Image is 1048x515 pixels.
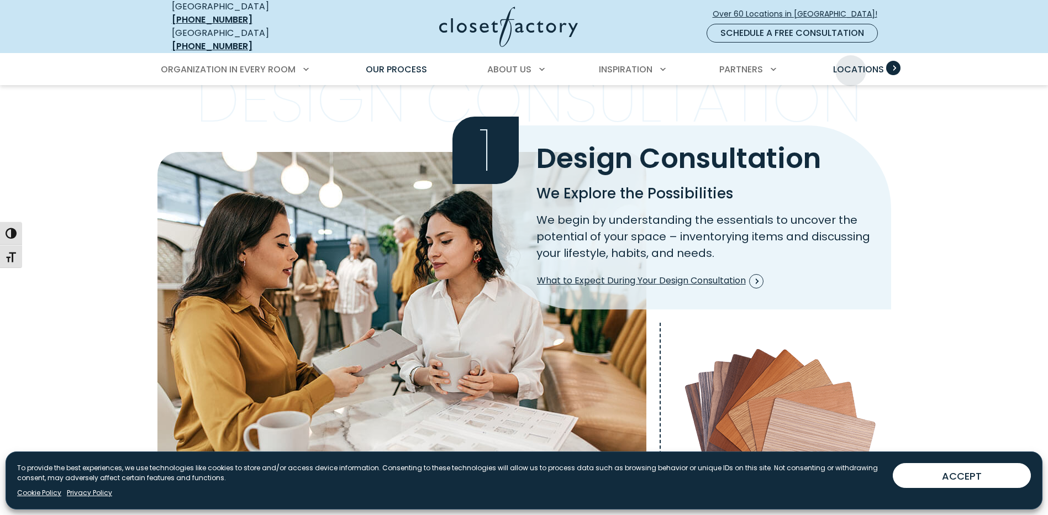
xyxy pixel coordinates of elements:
a: Over 60 Locations in [GEOGRAPHIC_DATA]! [712,4,887,24]
span: Locations [833,63,884,76]
span: Over 60 Locations in [GEOGRAPHIC_DATA]! [713,8,886,20]
button: ACCEPT [893,463,1031,488]
span: Partners [719,63,763,76]
p: To provide the best experiences, we use technologies like cookies to store and/or access device i... [17,463,884,483]
a: [PHONE_NUMBER] [172,40,252,52]
img: Wood veneer swatches [670,347,891,493]
span: 1 [452,117,519,184]
span: About Us [487,63,531,76]
span: Our Process [366,63,427,76]
span: We Explore the Possibilities [536,183,733,203]
span: What to Expect During Your Design Consultation [537,274,763,288]
span: Design Consultation [536,139,821,178]
a: Schedule a Free Consultation [707,24,878,43]
a: [PHONE_NUMBER] [172,13,252,26]
img: Closet Factory Logo [439,7,578,47]
a: Cookie Policy [17,488,61,498]
span: Inspiration [599,63,652,76]
div: [GEOGRAPHIC_DATA] [172,27,332,53]
nav: Primary Menu [153,54,896,85]
p: We begin by understanding the essentials to uncover the potential of your space – inventorying it... [536,212,878,261]
p: Design Consultation [196,76,862,124]
a: Privacy Policy [67,488,112,498]
a: What to Expect During Your Design Consultation [536,270,764,292]
span: Organization in Every Room [161,63,296,76]
img: Closet Factory Designer and customer consultation [157,152,646,480]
